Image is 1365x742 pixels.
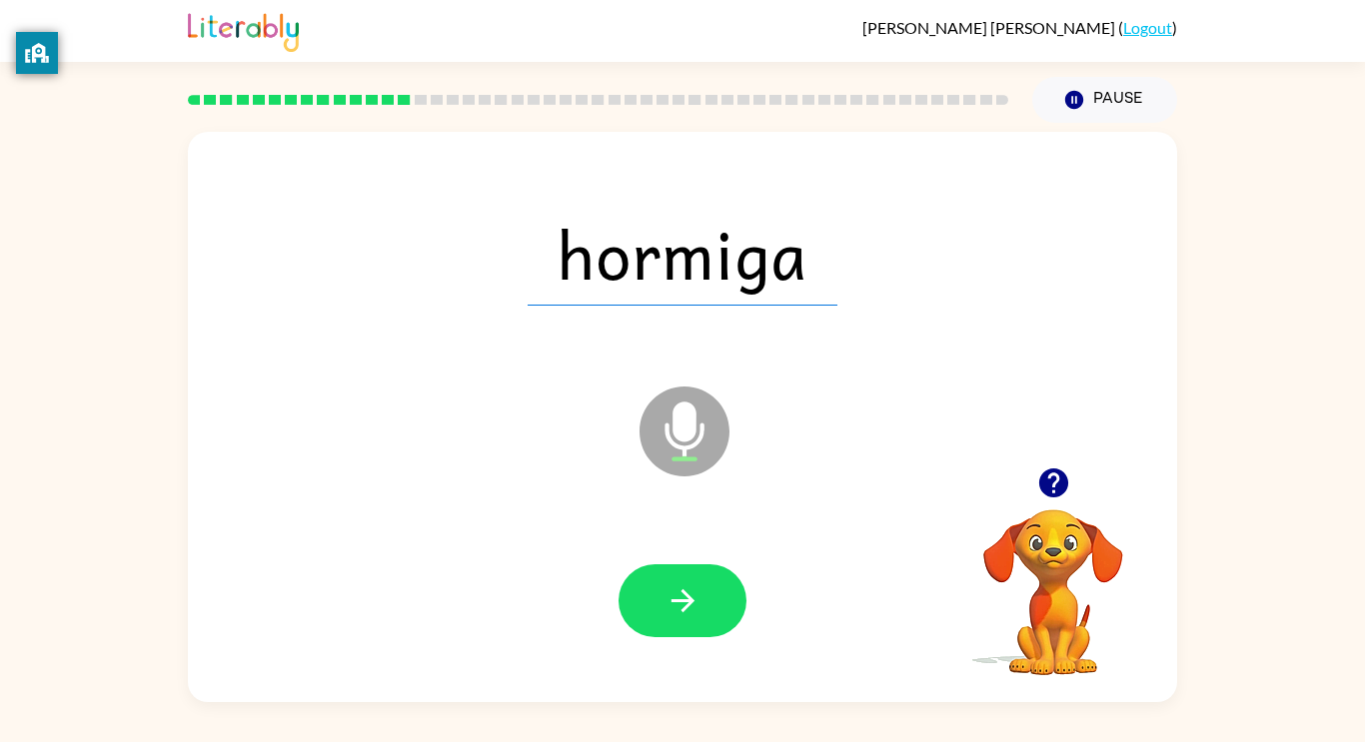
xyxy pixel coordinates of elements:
[953,478,1153,678] video: Your browser must support playing .mp4 files to use Literably. Please try using another browser.
[1123,18,1172,37] a: Logout
[188,8,299,52] img: Literably
[862,18,1177,37] div: ( )
[16,32,58,74] button: privacy banner
[1032,77,1177,123] button: Pause
[862,18,1118,37] span: [PERSON_NAME] [PERSON_NAME]
[528,202,837,306] span: hormiga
